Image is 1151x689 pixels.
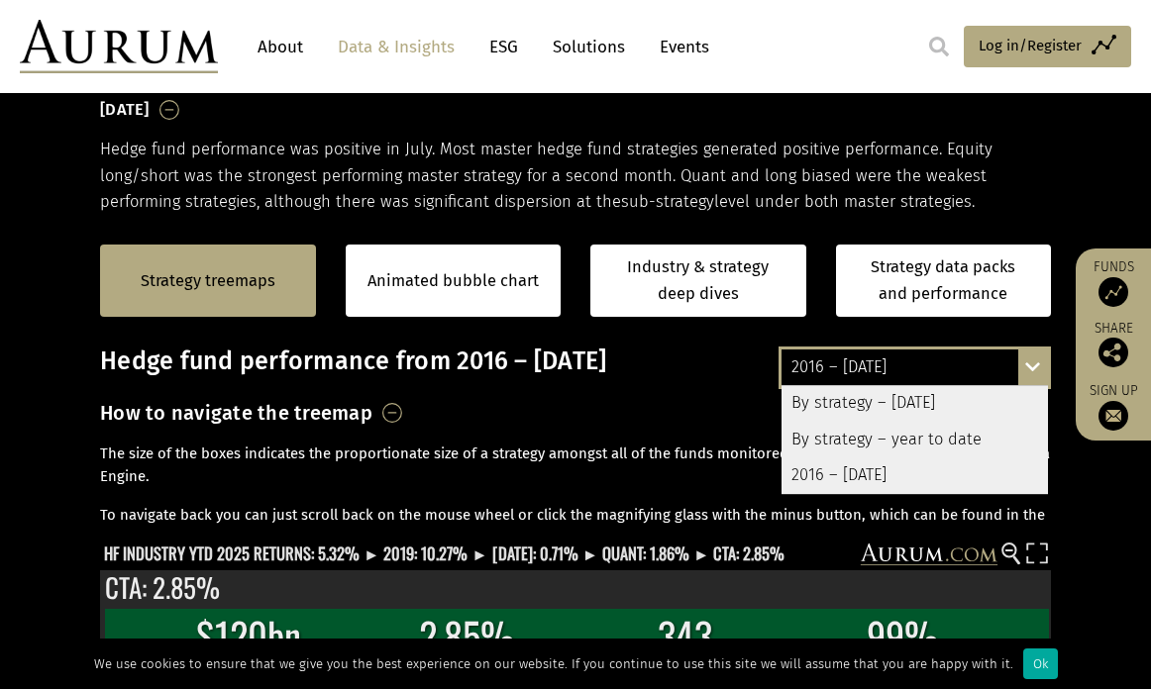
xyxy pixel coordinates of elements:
img: search.svg [929,37,949,56]
a: Funds [1086,258,1141,307]
p: Hedge fund performance was positive in July. Most master hedge fund strategies generated positive... [100,137,1051,215]
div: By strategy – year to date [782,422,1048,457]
div: Ok [1023,648,1058,679]
div: 2016 – [DATE] [782,457,1048,493]
a: Strategy treemaps [141,268,275,294]
a: Sign up [1086,382,1141,431]
img: Share this post [1099,338,1128,367]
p: To navigate back you can just scroll back on the mouse wheel or click the magnifying glass with t... [100,504,1051,551]
img: Access Funds [1099,277,1128,307]
a: Data & Insights [328,29,465,65]
a: About [248,29,313,65]
a: ESG [479,29,528,65]
div: Share [1086,322,1141,367]
h3: How to navigate the treemap [100,396,372,430]
div: 2016 – [DATE] [782,349,1048,385]
a: Solutions [543,29,635,65]
a: Industry & strategy deep dives [590,245,806,317]
div: The size of the boxes indicates the proportionate size of a strategy amongst all of the funds mon... [100,443,1051,528]
h3: [DATE] [100,95,150,125]
a: Events [650,29,709,65]
div: By strategy – [DATE] [782,386,1048,422]
img: Sign up to our newsletter [1099,401,1128,431]
img: Aurum [20,20,218,73]
h3: Hedge fund performance from 2016 – [DATE] [100,346,1051,376]
a: Log in/Register [964,26,1131,67]
a: Strategy data packs and performance [836,245,1052,317]
span: sub-strategy [621,192,714,211]
a: Animated bubble chart [367,268,539,294]
span: Log in/Register [979,34,1082,57]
